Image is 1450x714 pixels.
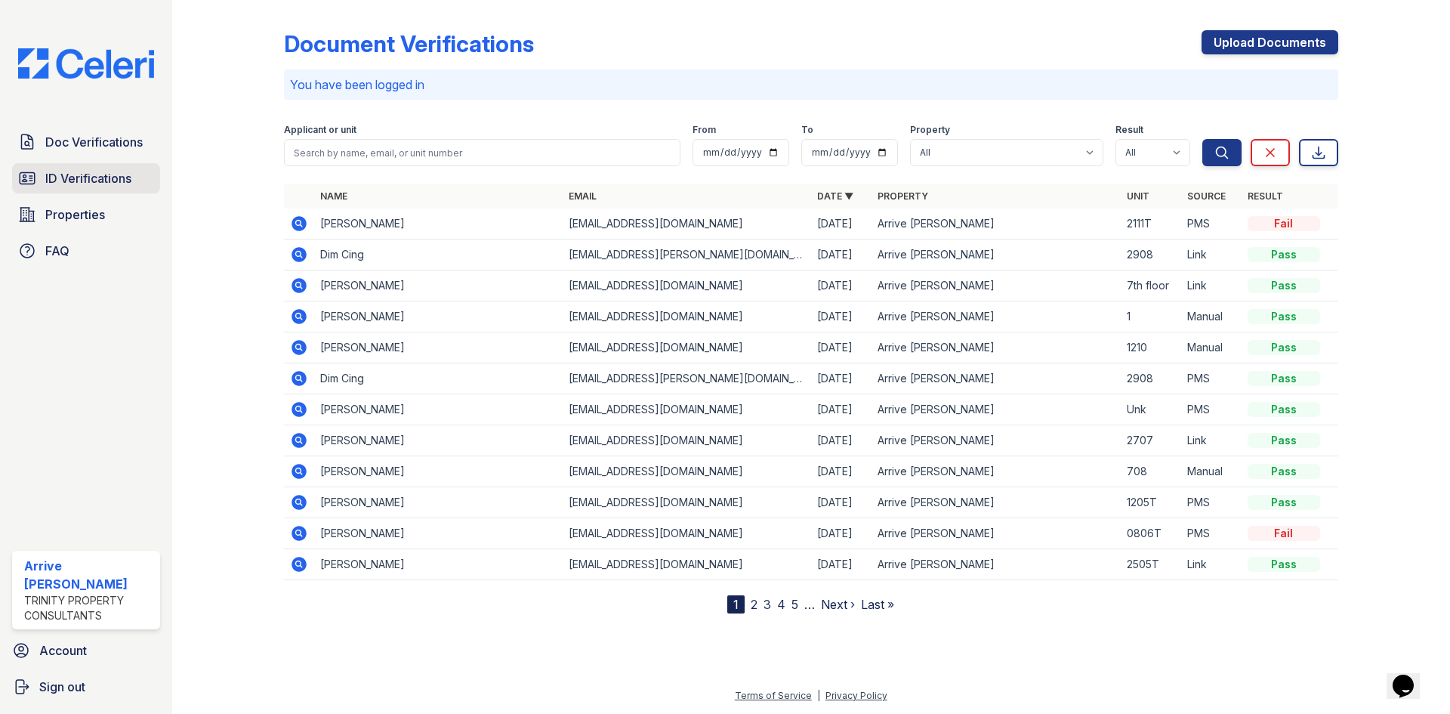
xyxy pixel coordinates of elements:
td: Arrive [PERSON_NAME] [872,363,1120,394]
td: Arrive [PERSON_NAME] [872,332,1120,363]
td: Unk [1121,394,1181,425]
td: [EMAIL_ADDRESS][DOMAIN_NAME] [563,425,811,456]
td: PMS [1181,394,1242,425]
label: Applicant or unit [284,124,356,136]
td: [EMAIL_ADDRESS][DOMAIN_NAME] [563,456,811,487]
div: Pass [1248,309,1320,324]
td: PMS [1181,363,1242,394]
a: 5 [791,597,798,612]
td: Link [1181,425,1242,456]
td: 0806T [1121,518,1181,549]
a: Last » [861,597,894,612]
a: Properties [12,199,160,230]
td: Dim Cing [314,363,563,394]
td: 2908 [1121,240,1181,270]
span: … [804,595,815,614]
div: 1 [727,595,745,614]
input: Search by name, email, or unit number [284,139,680,166]
div: Pass [1248,340,1320,355]
td: PMS [1181,487,1242,518]
div: Pass [1248,464,1320,479]
td: Link [1181,270,1242,301]
a: Name [320,190,347,202]
td: [PERSON_NAME] [314,518,563,549]
td: 2707 [1121,425,1181,456]
td: [EMAIL_ADDRESS][DOMAIN_NAME] [563,209,811,240]
a: Date ▼ [817,190,853,202]
td: 708 [1121,456,1181,487]
span: Doc Verifications [45,133,143,151]
iframe: chat widget [1387,654,1435,699]
span: Properties [45,206,105,224]
a: Result [1248,190,1283,202]
td: Arrive [PERSON_NAME] [872,240,1120,270]
td: Manual [1181,456,1242,487]
td: [DATE] [811,301,872,332]
td: Arrive [PERSON_NAME] [872,394,1120,425]
td: [PERSON_NAME] [314,487,563,518]
td: [EMAIL_ADDRESS][DOMAIN_NAME] [563,518,811,549]
td: Arrive [PERSON_NAME] [872,456,1120,487]
td: [PERSON_NAME] [314,456,563,487]
label: Property [910,124,950,136]
div: Document Verifications [284,30,534,57]
td: Manual [1181,332,1242,363]
td: [PERSON_NAME] [314,301,563,332]
td: [EMAIL_ADDRESS][DOMAIN_NAME] [563,394,811,425]
a: Sign out [6,672,166,702]
div: Pass [1248,557,1320,572]
div: Pass [1248,247,1320,262]
label: To [801,124,813,136]
div: Fail [1248,526,1320,541]
div: Pass [1248,371,1320,386]
td: 2111T [1121,209,1181,240]
span: Account [39,641,87,660]
span: Sign out [39,678,85,696]
a: Privacy Policy [825,690,887,701]
a: Unit [1127,190,1149,202]
span: ID Verifications [45,169,131,187]
td: Arrive [PERSON_NAME] [872,487,1120,518]
div: Pass [1248,402,1320,417]
p: You have been logged in [290,76,1332,94]
td: [PERSON_NAME] [314,425,563,456]
td: [PERSON_NAME] [314,394,563,425]
td: Arrive [PERSON_NAME] [872,209,1120,240]
td: [EMAIL_ADDRESS][PERSON_NAME][DOMAIN_NAME] [563,240,811,270]
td: [DATE] [811,332,872,363]
td: Arrive [PERSON_NAME] [872,270,1120,301]
td: Arrive [PERSON_NAME] [872,518,1120,549]
td: [DATE] [811,518,872,549]
td: [EMAIL_ADDRESS][DOMAIN_NAME] [563,270,811,301]
td: [EMAIL_ADDRESS][DOMAIN_NAME] [563,301,811,332]
td: Manual [1181,301,1242,332]
td: 2505T [1121,549,1181,580]
td: [DATE] [811,209,872,240]
label: Result [1115,124,1143,136]
div: Pass [1248,433,1320,448]
td: [DATE] [811,456,872,487]
td: [PERSON_NAME] [314,549,563,580]
a: Upload Documents [1202,30,1338,54]
td: [DATE] [811,549,872,580]
a: 3 [764,597,771,612]
td: Arrive [PERSON_NAME] [872,301,1120,332]
div: Pass [1248,495,1320,510]
div: Pass [1248,278,1320,293]
a: Source [1187,190,1226,202]
td: Arrive [PERSON_NAME] [872,549,1120,580]
div: Arrive [PERSON_NAME] [24,557,154,593]
td: [DATE] [811,487,872,518]
td: [PERSON_NAME] [314,270,563,301]
td: [DATE] [811,425,872,456]
a: ID Verifications [12,163,160,193]
td: [EMAIL_ADDRESS][PERSON_NAME][DOMAIN_NAME] [563,363,811,394]
td: 1 [1121,301,1181,332]
td: [DATE] [811,240,872,270]
td: Dim Cing [314,240,563,270]
a: Property [878,190,928,202]
a: 4 [777,597,785,612]
td: 1205T [1121,487,1181,518]
div: Trinity Property Consultants [24,593,154,623]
